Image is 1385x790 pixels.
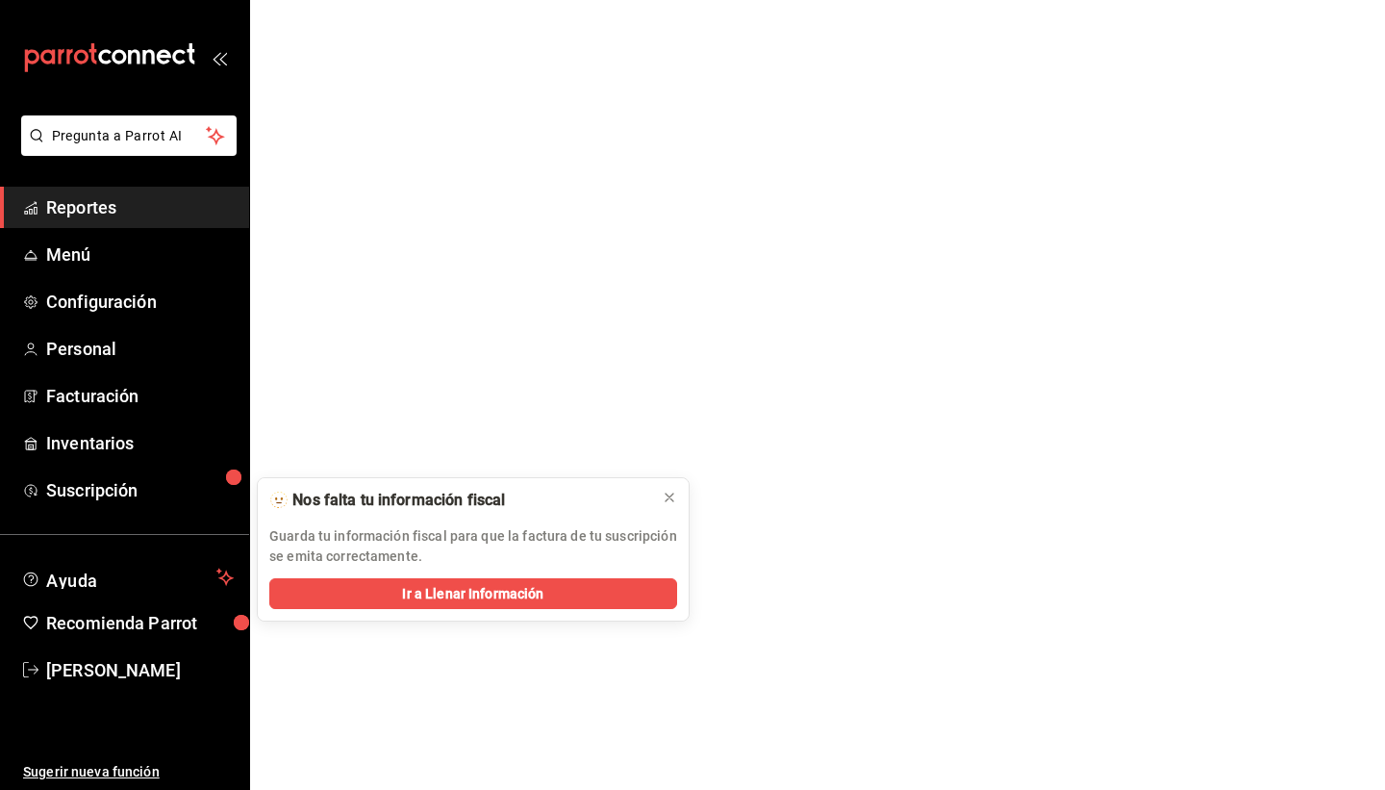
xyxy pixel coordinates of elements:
span: Ayuda [46,566,209,589]
button: Ir a Llenar Información [269,578,677,609]
span: Ir a Llenar Información [402,584,543,604]
span: Reportes [46,194,234,220]
a: Pregunta a Parrot AI [13,140,237,160]
button: Pregunta a Parrot AI [21,115,237,156]
span: Pregunta a Parrot AI [52,126,207,146]
div: 🫥 Nos falta tu información fiscal [269,490,646,511]
span: [PERSON_NAME] [46,657,234,683]
span: Facturación [46,383,234,409]
span: Configuración [46,289,234,315]
span: Menú [46,242,234,268]
button: open_drawer_menu [212,50,227,65]
span: Personal [46,336,234,362]
span: Inventarios [46,430,234,456]
p: Guarda tu información fiscal para que la factura de tu suscripción se emita correctamente. [269,526,677,567]
span: Sugerir nueva función [23,762,234,782]
span: Recomienda Parrot [46,610,234,636]
span: Suscripción [46,477,234,503]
